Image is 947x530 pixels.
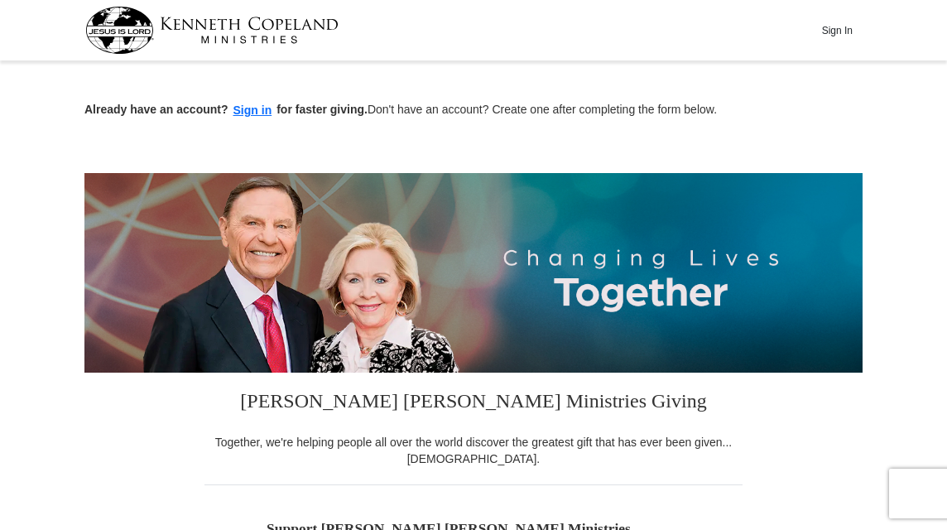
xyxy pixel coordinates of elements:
div: Together, we're helping people all over the world discover the greatest gift that has ever been g... [204,434,743,467]
strong: Already have an account? for faster giving. [84,103,368,116]
h3: [PERSON_NAME] [PERSON_NAME] Ministries Giving [204,373,743,434]
button: Sign in [228,101,277,120]
button: Sign In [812,17,862,43]
p: Don't have an account? Create one after completing the form below. [84,101,863,120]
img: kcm-header-logo.svg [85,7,339,54]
